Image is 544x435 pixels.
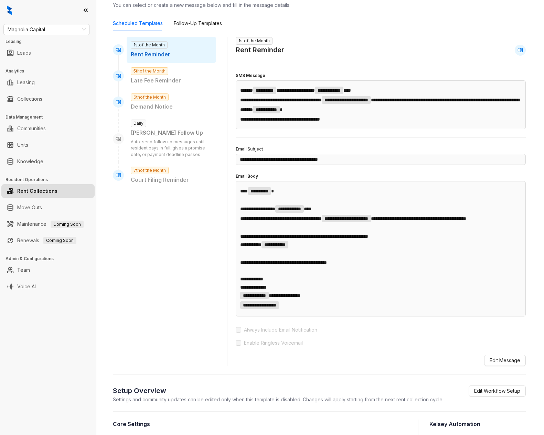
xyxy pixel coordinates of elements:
a: Team [17,263,30,277]
a: Rent Collections [17,184,57,198]
a: Leads [17,46,31,60]
span: 5th of the Month [131,67,168,75]
span: Enable Ringless Voicemail [241,339,306,347]
li: Leasing [1,76,95,89]
div: Scheduled Templates [113,20,163,27]
h3: Resident Operations [6,177,96,183]
a: Units [17,138,28,152]
li: Knowledge [1,155,95,168]
span: Magnolia Capital [8,24,86,35]
a: Communities [17,122,46,135]
img: logo [7,5,12,15]
button: Edit Workflow Setup [469,386,526,397]
span: Coming Soon [51,221,84,228]
p: Late Fee Reminder [131,76,212,85]
div: Follow-Up Templates [174,20,222,27]
span: 1st of the Month [236,37,273,45]
span: Coming Soon [43,237,76,244]
li: Rent Collections [1,184,95,198]
a: Collections [17,92,42,106]
a: Voice AI [17,280,36,293]
a: Knowledge [17,155,43,168]
p: You can select or create a new message below and fill in the message details. [113,1,526,9]
li: Communities [1,122,95,135]
span: 7th of the Month [131,167,169,174]
h3: Kelsey Automation [429,420,526,428]
button: Edit Message [484,355,526,366]
h2: Setup Overview [113,386,444,396]
span: Edit Workflow Setup [474,387,520,395]
p: Rent Reminder [131,50,212,59]
span: Edit Message [490,357,520,364]
a: Move Outs [17,201,42,214]
li: Units [1,138,95,152]
li: Move Outs [1,201,95,214]
span: 6th of the Month [131,93,169,101]
h3: Analytics [6,68,96,74]
h4: SMS Message [236,72,526,79]
h4: Email Subject [236,146,526,153]
h2: Rent Reminder [236,45,284,55]
span: Always Include Email Notification [241,326,320,334]
li: Team [1,263,95,277]
li: Collections [1,92,95,106]
p: Auto-send follow up messages until resident pays in full, gives a promise date, or payment deadli... [131,139,212,158]
li: Leads [1,46,95,60]
span: Daily [131,120,146,127]
p: Demand Notice [131,102,212,111]
span: 1st of the Month [131,41,168,49]
div: [PERSON_NAME] Follow Up [131,129,212,137]
a: RenewalsComing Soon [17,234,76,247]
h3: Admin & Configurations [6,256,96,262]
li: Maintenance [1,217,95,231]
h3: Leasing [6,38,96,45]
h3: Data Management [6,114,96,120]
h3: Core Settings [113,420,407,428]
h4: Email Body [236,173,526,180]
li: Renewals [1,234,95,247]
p: Court Filing Reminder [131,176,212,184]
li: Voice AI [1,280,95,293]
p: Settings and community updates can be edited only when this template is disabled. Changes will ap... [113,396,444,403]
a: Leasing [17,76,35,89]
